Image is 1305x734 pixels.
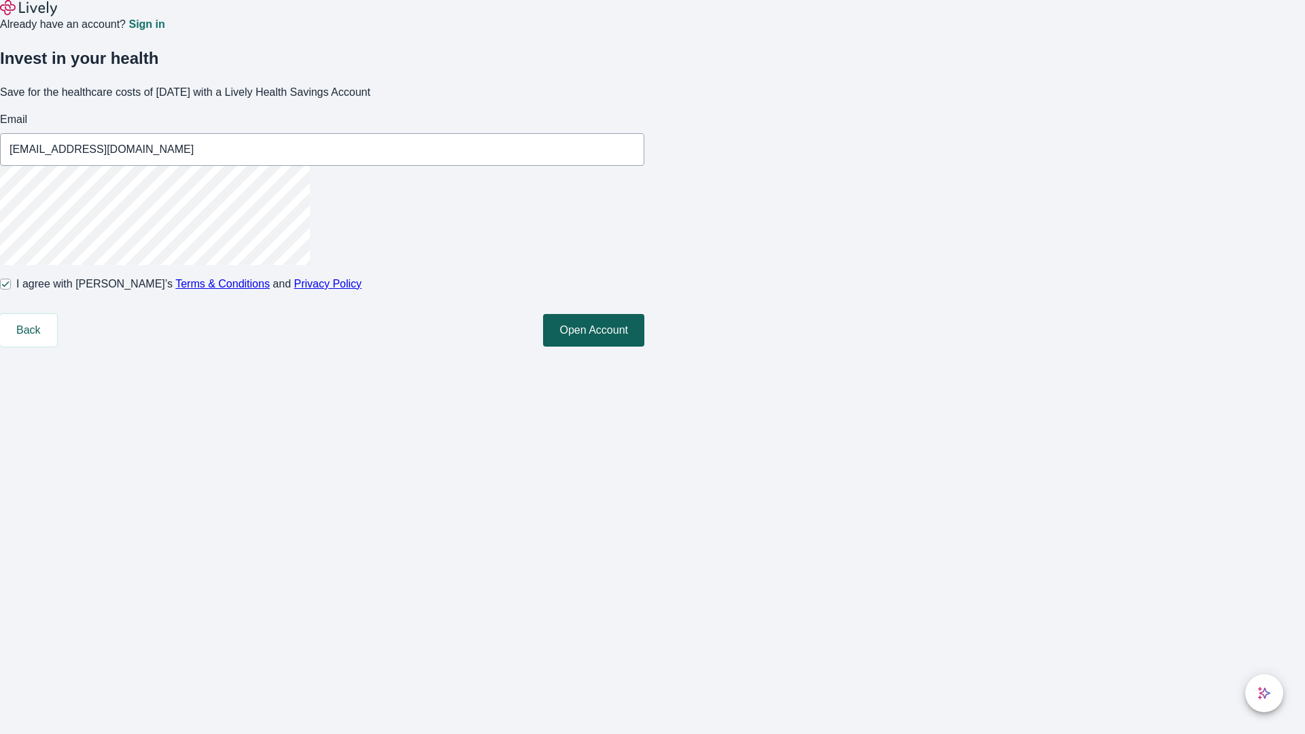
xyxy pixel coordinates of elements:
svg: Lively AI Assistant [1257,686,1271,700]
a: Terms & Conditions [175,278,270,290]
a: Privacy Policy [294,278,362,290]
span: I agree with [PERSON_NAME]’s and [16,276,362,292]
button: Open Account [543,314,644,347]
a: Sign in [128,19,164,30]
button: chat [1245,674,1283,712]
